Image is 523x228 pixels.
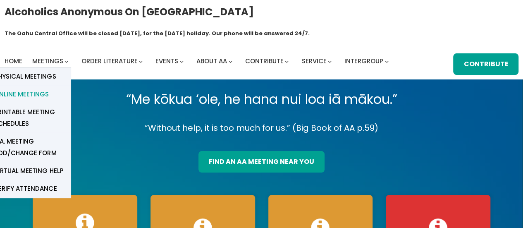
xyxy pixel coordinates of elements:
a: Contribute [453,53,518,75]
span: Events [155,57,178,65]
span: Contribute [245,57,284,65]
a: Home [5,55,22,67]
a: Contribute [245,55,284,67]
p: “Me kōkua ‘ole, he hana nui loa iā mākou.” [26,88,497,111]
button: Service submenu [328,60,332,63]
span: Meetings [32,57,63,65]
a: About AA [196,55,227,67]
h1: The Oahu Central Office will be closed [DATE], for the [DATE] holiday. Our phone will be answered... [5,29,310,38]
span: Home [5,57,22,65]
span: About AA [196,57,227,65]
button: Intergroup submenu [385,60,389,63]
button: Contribute submenu [285,60,289,63]
nav: Intergroup [5,55,392,67]
button: Order Literature submenu [139,60,143,63]
a: Meetings [32,55,63,67]
a: Events [155,55,178,67]
span: Intergroup [344,57,383,65]
span: Service [301,57,326,65]
a: Service [301,55,326,67]
button: Meetings submenu [64,60,68,63]
span: Order Literature [81,57,137,65]
button: About AA submenu [229,60,232,63]
a: Alcoholics Anonymous on [GEOGRAPHIC_DATA] [5,3,254,21]
p: “Without help, it is too much for us.” (Big Book of AA p.59) [26,121,497,135]
a: Intergroup [344,55,383,67]
a: find an aa meeting near you [198,151,325,173]
button: Events submenu [180,60,184,63]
